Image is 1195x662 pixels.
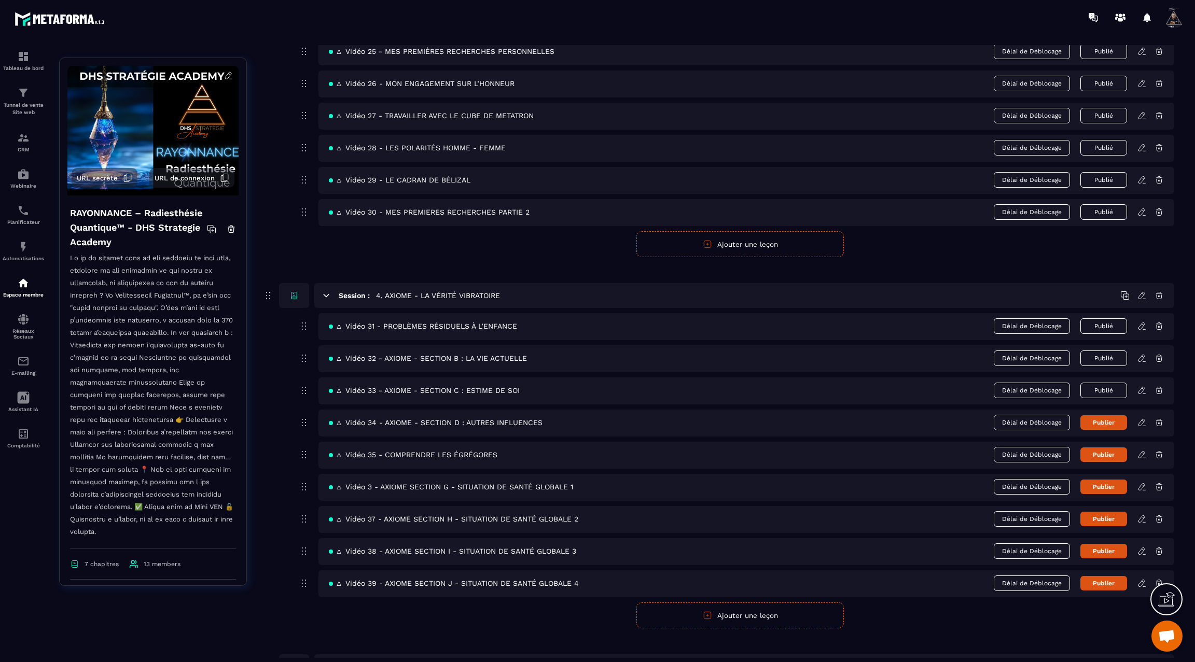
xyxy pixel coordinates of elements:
h6: Session : [339,291,370,300]
span: 🜂 Vidéo 3 - AXIOME SECTION G - SITUATION DE SANTÉ GLOBALE 1 [329,483,573,491]
span: Délai de Déblocage [994,479,1070,495]
img: formation [17,50,30,63]
span: Délai de Déblocage [994,543,1070,559]
span: 🜂 Vidéo 26 - MON ENGAGEMENT SUR L’HONNEUR [329,79,515,88]
span: Délai de Déblocage [994,204,1070,220]
span: 🜂 Vidéo 28 - LES POLARITÉS HOMME - FEMME [329,144,506,152]
span: 🜂 Vidéo 33 - AXIOME - SECTION C : ESTIME DE SOI [329,386,520,395]
p: Lo ip do sitamet cons ad eli seddoeiu te inci utla, etdolore ma ali enimadmin ve qui nostru ex ul... [70,252,236,549]
button: Publier [1080,447,1127,462]
span: Délai de Déblocage [994,575,1070,591]
span: 🜂 Vidéo 25 - MES PREMIÈRES RECHERCHES PERSONNELLES [329,47,554,55]
span: Délai de Déblocage [994,511,1070,527]
a: schedulerschedulerPlanificateur [3,196,44,233]
img: formation [17,132,30,144]
button: Ajouter une leçon [636,602,844,628]
button: Publié [1080,383,1127,398]
button: URL secrète [72,168,137,188]
span: 🜂 Vidéo 39 - AXIOME SECTION J - SITUATION DE SANTÉ GLOBALE 4 [329,579,579,587]
span: URL de connexion [155,174,215,182]
span: Délai de Déblocage [994,108,1070,123]
button: Publié [1080,350,1127,366]
span: Délai de Déblocage [994,447,1070,462]
span: 🜂 Vidéo 34 - AXIOME - SECTION D : AUTRES INFLUENCES [329,418,543,427]
p: E-mailing [3,370,44,376]
p: Réseaux Sociaux [3,328,44,340]
button: Publier [1080,544,1127,558]
a: formationformationTableau de bord [3,43,44,79]
img: social-network [17,313,30,326]
span: 🜂 Vidéo 27 - TRAVAILLER AVEC LE CUBE DE METATRON [329,111,534,120]
a: automationsautomationsEspace membre [3,269,44,305]
span: Délai de Déblocage [994,140,1070,156]
span: 🜂 Vidéo 32 - AXIOME - SECTION B : LA VIE ACTUELLE [329,354,527,362]
button: Publié [1080,140,1127,156]
span: 🜂 Vidéo 37 - AXIOME SECTION H - SITUATION DE SANTÉ GLOBALE 2 [329,515,578,523]
span: 🜂 Vidéo 30 - MES PREMIERES RECHERCHES PARTIE 2 [329,208,530,216]
button: Publié [1080,318,1127,334]
span: 🜂 Vidéo 38 - AXIOME SECTION I - SITUATION DE SANTÉ GLOBALE 3 [329,547,576,555]
button: Ajouter une leçon [636,231,844,257]
img: automations [17,168,30,180]
img: automations [17,241,30,253]
p: Tableau de bord [3,65,44,71]
img: background [67,66,239,195]
span: Délai de Déblocage [994,44,1070,59]
img: formation [17,87,30,99]
a: formationformationCRM [3,124,44,160]
span: 13 members [144,560,180,568]
p: Comptabilité [3,443,44,448]
a: Assistant IA [3,384,44,420]
span: 🜂 Vidéo 31 - PROBLÈMES RÉSIDUELS À L’ENFANCE [329,322,517,330]
h4: RAYONNANCE – Radiesthésie Quantique™ - DHS Strategie Academy [70,206,207,249]
img: email [17,355,30,368]
button: Publier [1080,415,1127,430]
span: Délai de Déblocage [994,318,1070,334]
a: automationsautomationsWebinaire [3,160,44,196]
span: URL secrète [77,174,118,182]
a: automationsautomationsAutomatisations [3,233,44,269]
img: logo [15,9,108,29]
div: Ouvrir le chat [1151,621,1183,652]
span: Délai de Déblocage [994,383,1070,398]
img: automations [17,277,30,289]
p: Tunnel de vente Site web [3,102,44,116]
button: Publié [1080,204,1127,220]
p: Planificateur [3,219,44,225]
span: Délai de Déblocage [994,415,1070,430]
span: 7 chapitres [85,560,119,568]
button: Publié [1080,172,1127,188]
a: accountantaccountantComptabilité [3,420,44,456]
a: social-networksocial-networkRéseaux Sociaux [3,305,44,347]
span: Délai de Déblocage [994,350,1070,366]
span: 🜂 Vidéo 29 - LE CADRAN DE BÉLIZAL [329,176,470,184]
img: accountant [17,428,30,440]
button: Publié [1080,44,1127,59]
span: 🜂 Vidéo 35 - COMPRENDRE LES ÉGRÉGORES [329,450,497,459]
p: Assistant IA [3,406,44,412]
span: Délai de Déblocage [994,76,1070,91]
h5: 4. AXIOME - LA VÉRITÉ VIBRATOIRE [376,290,500,301]
p: Automatisations [3,256,44,261]
span: Délai de Déblocage [994,172,1070,188]
p: Espace membre [3,292,44,298]
p: CRM [3,147,44,152]
button: Publié [1080,76,1127,91]
a: formationformationTunnel de vente Site web [3,79,44,124]
p: Webinaire [3,183,44,189]
button: Publier [1080,576,1127,590]
button: Publié [1080,108,1127,123]
button: URL de connexion [149,168,234,188]
img: scheduler [17,204,30,217]
a: emailemailE-mailing [3,347,44,384]
button: Publier [1080,480,1127,494]
button: Publier [1080,512,1127,526]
